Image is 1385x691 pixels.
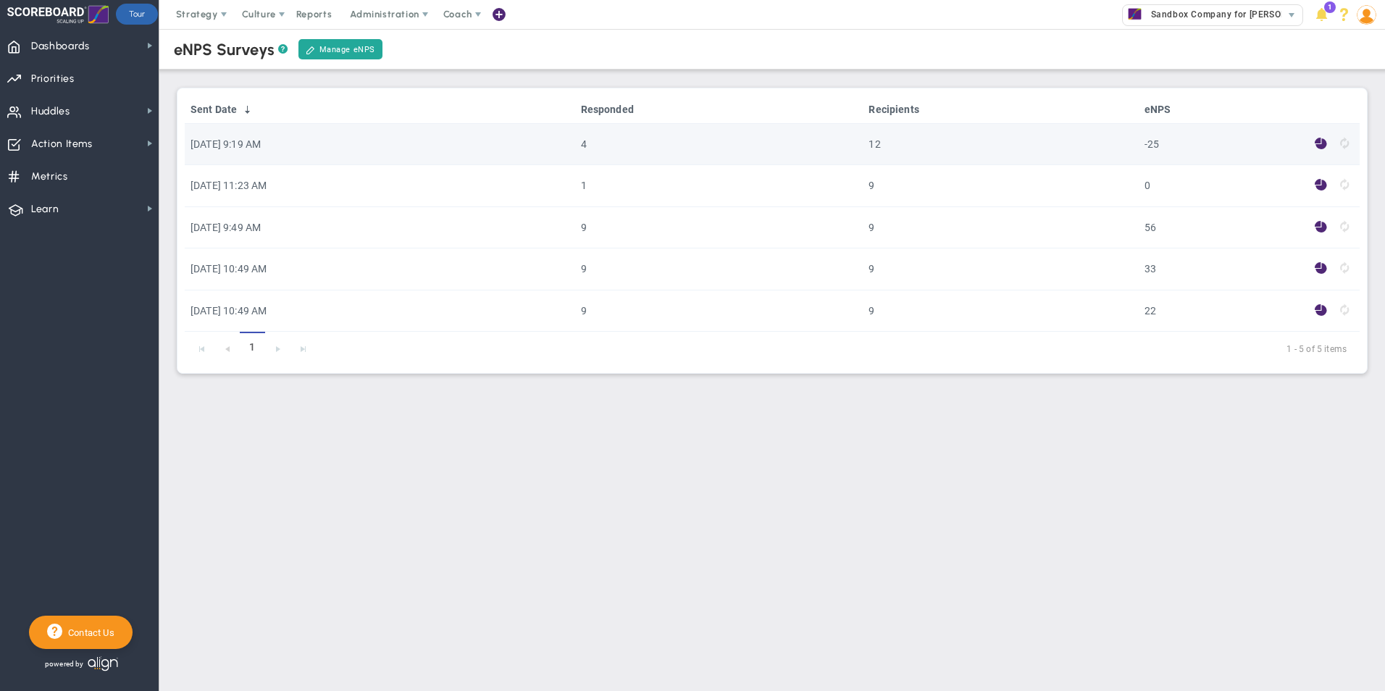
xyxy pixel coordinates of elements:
[176,9,218,20] span: Strategy
[1340,139,1349,151] span: eNPS Survey is closed. Resend no longer available.
[575,207,863,248] td: 9
[1144,5,1321,24] span: Sandbox Company for [PERSON_NAME]
[1139,165,1309,206] td: 0
[242,9,276,20] span: Culture
[1139,207,1309,248] td: 56
[185,290,575,332] td: [DATE] 10:49 AM
[31,31,90,62] span: Dashboards
[31,162,68,192] span: Metrics
[863,207,1139,248] td: 9
[1281,5,1302,25] span: select
[1139,248,1309,290] td: 33
[29,653,178,675] div: Powered by Align
[31,194,59,225] span: Learn
[298,39,382,59] a: Manage eNPS
[240,332,265,362] span: 1
[1139,290,1309,332] td: 22
[1324,1,1336,13] span: 1
[1126,5,1144,23] img: 32671.Company.photo
[575,290,863,332] td: 9
[185,165,575,206] td: [DATE] 11:23 AM
[575,248,863,290] td: 9
[1340,222,1349,234] span: eNPS Survey is closed. Resend no longer available.
[185,248,575,290] td: [DATE] 10:49 AM
[1340,264,1349,275] span: eNPS Survey is closed. Resend no longer available.
[62,627,114,638] span: Contact Us
[575,124,863,165] td: 4
[31,96,70,127] span: Huddles
[575,165,863,206] td: 1
[863,248,1139,290] td: 9
[1340,306,1349,317] span: eNPS Survey is closed. Resend no longer available.
[443,9,472,20] span: Coach
[174,40,288,59] div: eNPS Surveys
[191,104,569,115] a: Sent Date
[31,129,93,159] span: Action Items
[325,340,1347,358] span: 1 - 5 of 5 items
[1145,104,1303,115] a: eNPS
[350,9,419,20] span: Administration
[869,104,1132,115] a: Recipients
[185,124,575,165] td: [DATE] 9:19 AM
[863,124,1139,165] td: 12
[185,207,575,248] td: [DATE] 9:49 AM
[1357,5,1376,25] img: 86643.Person.photo
[863,290,1139,332] td: 9
[1139,124,1309,165] td: -25
[863,165,1139,206] td: 9
[1340,180,1349,192] span: eNPS Survey is closed. Resend no longer available.
[581,104,857,115] a: Responded
[31,64,75,94] span: Priorities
